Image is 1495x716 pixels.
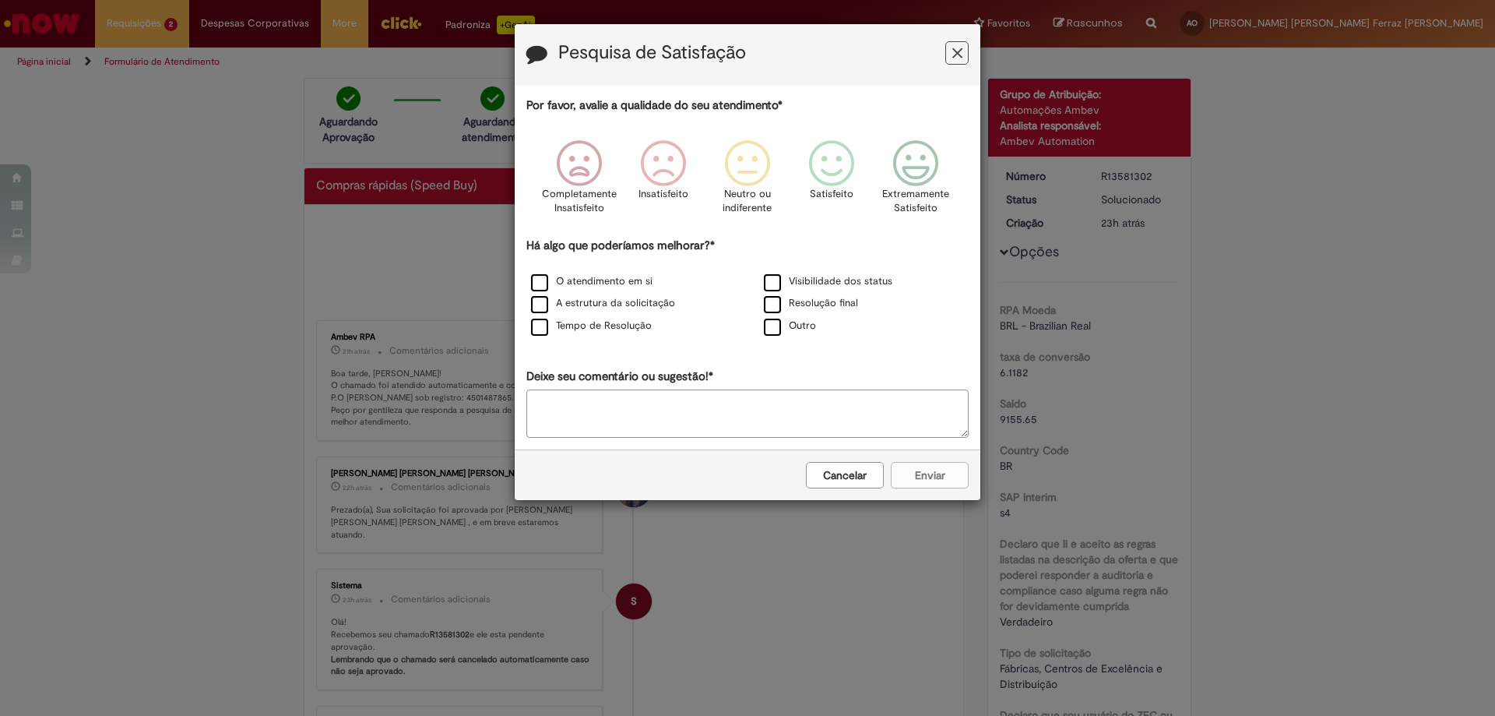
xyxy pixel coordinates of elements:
label: Tempo de Resolução [531,319,652,333]
p: Satisfeito [810,187,853,202]
div: Neutro ou indiferente [708,129,787,235]
div: Satisfeito [792,129,871,235]
p: Extremamente Satisfeito [882,187,949,216]
p: Completamente Insatisfeito [542,187,617,216]
label: Visibilidade dos status [764,274,892,289]
p: Neutro ou indiferente [719,187,776,216]
div: Há algo que poderíamos melhorar?* [526,238,969,338]
label: Pesquisa de Satisfação [558,43,746,63]
label: Por favor, avalie a qualidade do seu atendimento* [526,97,783,114]
label: A estrutura da solicitação [531,296,675,311]
label: Outro [764,319,816,333]
label: Resolução final [764,296,858,311]
button: Cancelar [806,462,884,489]
label: O atendimento em si [531,274,653,289]
label: Deixe seu comentário ou sugestão!* [526,369,713,385]
div: Extremamente Satisfeito [876,129,955,235]
p: Insatisfeito [638,187,688,202]
div: Completamente Insatisfeito [539,129,618,235]
div: Insatisfeito [624,129,703,235]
